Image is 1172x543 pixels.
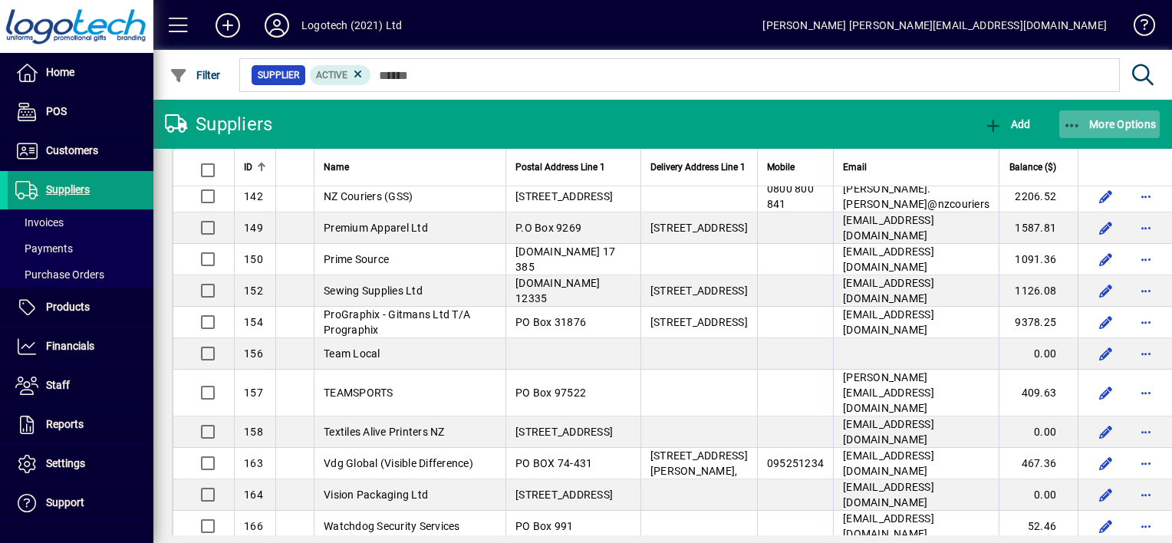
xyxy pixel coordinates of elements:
span: [EMAIL_ADDRESS][DOMAIN_NAME] [843,214,934,242]
a: Financials [8,327,153,366]
span: Prime Source [324,253,389,265]
div: Name [324,159,496,176]
span: Customers [46,144,98,156]
span: TEAMSPORTS [324,387,393,399]
div: Balance ($) [1009,159,1070,176]
a: Customers [8,132,153,170]
span: 156 [244,347,263,360]
span: Active [316,70,347,81]
span: [EMAIL_ADDRESS][DOMAIN_NAME] [843,418,934,446]
span: Sewing Supplies Ltd [324,285,423,297]
span: POS [46,105,67,117]
a: Staff [8,367,153,405]
button: More options [1134,310,1158,334]
a: Invoices [8,209,153,235]
span: Invoices [15,216,64,229]
span: Balance ($) [1009,159,1056,176]
a: Home [8,54,153,92]
button: Add [980,110,1034,138]
button: Edit [1094,341,1118,366]
td: 409.63 [999,370,1078,416]
a: Reports [8,406,153,444]
span: [EMAIL_ADDRESS][DOMAIN_NAME] [843,277,934,304]
span: Support [46,496,84,508]
span: More Options [1063,118,1157,130]
a: Purchase Orders [8,262,153,288]
span: [EMAIL_ADDRESS][DOMAIN_NAME] [843,481,934,508]
button: More options [1134,216,1158,240]
button: More options [1134,380,1158,405]
span: Staff [46,379,70,391]
a: Knowledge Base [1122,3,1153,53]
span: 157 [244,387,263,399]
span: PO Box 31876 [515,316,586,328]
button: Edit [1094,420,1118,444]
span: Supplier [258,67,299,83]
span: [EMAIL_ADDRESS][DOMAIN_NAME] [843,512,934,540]
span: PO BOX 74-431 [515,457,592,469]
span: 164 [244,489,263,501]
button: Profile [252,12,301,39]
span: Watchdog Security Services [324,520,460,532]
span: [DOMAIN_NAME] 12335 [515,277,600,304]
span: PO Box 991 [515,520,574,532]
button: More options [1134,451,1158,476]
td: 467.36 [999,448,1078,479]
button: Edit [1094,184,1118,209]
button: Edit [1094,380,1118,405]
td: 0.00 [999,338,1078,370]
button: Add [203,12,252,39]
div: Suppliers [165,112,272,137]
button: More Options [1059,110,1160,138]
span: Team Local [324,347,380,360]
span: [DOMAIN_NAME] 17 385 [515,245,615,273]
button: Filter [166,61,225,89]
span: 149 [244,222,263,234]
span: [STREET_ADDRESS] [650,285,748,297]
a: POS [8,93,153,131]
button: Edit [1094,451,1118,476]
span: [STREET_ADDRESS] [650,316,748,328]
a: Products [8,288,153,327]
span: [STREET_ADDRESS] [515,190,613,202]
button: Edit [1094,482,1118,507]
span: Settings [46,457,85,469]
td: 1587.81 [999,212,1078,244]
span: Vdg Global (Visible Difference) [324,457,473,469]
span: 152 [244,285,263,297]
td: 0.00 [999,416,1078,448]
mat-chip: Activation Status: Active [310,65,371,85]
a: Settings [8,445,153,483]
span: Postal Address Line 1 [515,159,605,176]
div: Mobile [767,159,824,176]
span: [EMAIL_ADDRESS][DOMAIN_NAME] [843,245,934,273]
span: P.O Box 9269 [515,222,581,234]
span: [STREET_ADDRESS][PERSON_NAME], [650,449,748,477]
span: Filter [170,69,221,81]
td: 52.46 [999,511,1078,542]
span: 150 [244,253,263,265]
span: Suppliers [46,183,90,196]
td: 2206.52 [999,181,1078,212]
span: Name [324,159,349,176]
button: More options [1134,184,1158,209]
span: Vision Packaging Ltd [324,489,428,501]
span: 095251234 [767,457,824,469]
span: 154 [244,316,263,328]
span: Financials [46,340,94,352]
span: [STREET_ADDRESS] [515,489,613,501]
td: 9378.25 [999,307,1078,338]
span: 166 [244,520,263,532]
span: Home [46,66,74,78]
td: 0.00 [999,479,1078,511]
button: Edit [1094,514,1118,538]
button: Edit [1094,310,1118,334]
span: Products [46,301,90,313]
span: Mobile [767,159,795,176]
div: Email [843,159,989,176]
span: NZ Couriers (GSS) [324,190,413,202]
span: 142 [244,190,263,202]
button: More options [1134,247,1158,271]
span: Payments [15,242,73,255]
button: More options [1134,514,1158,538]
